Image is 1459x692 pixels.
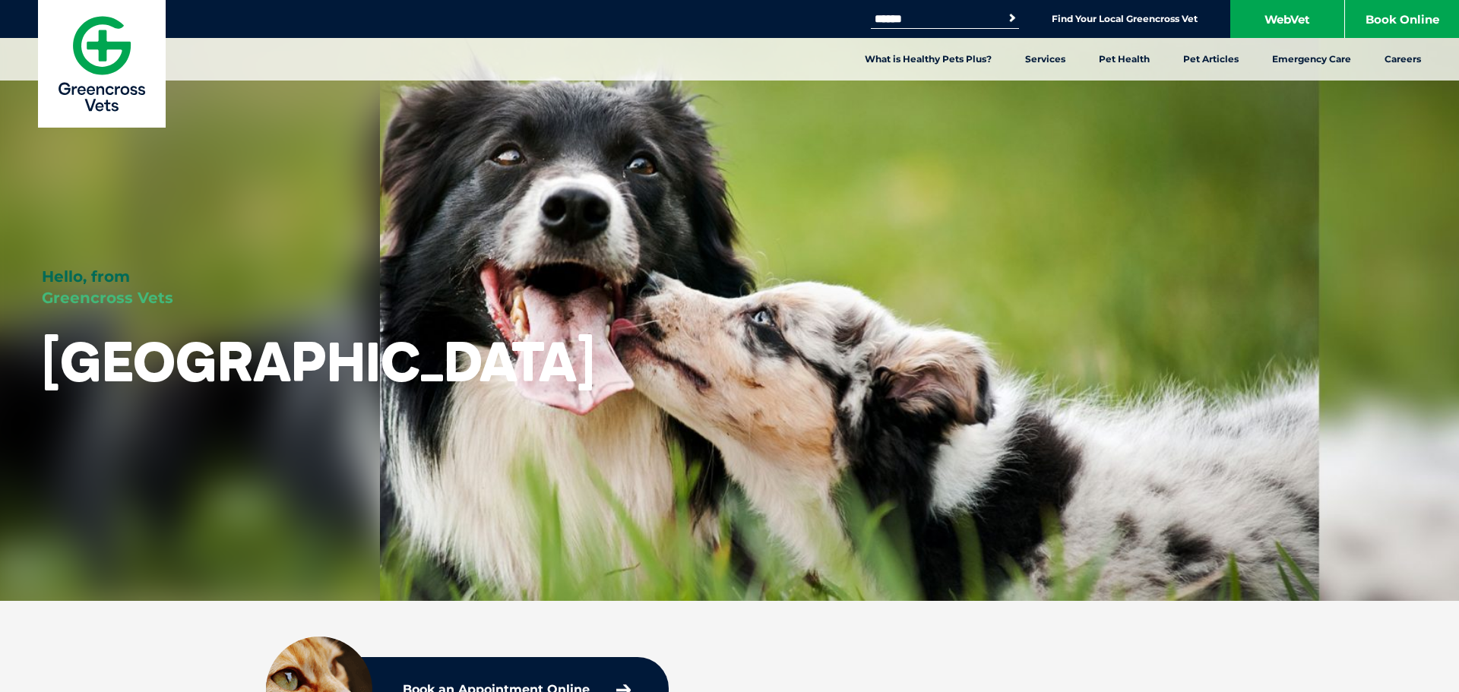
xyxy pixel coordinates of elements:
a: Pet Health [1082,38,1166,81]
a: Emergency Care [1255,38,1368,81]
span: Greencross Vets [42,289,173,307]
a: Careers [1368,38,1438,81]
a: What is Healthy Pets Plus? [848,38,1008,81]
span: Hello, from [42,267,130,286]
h1: [GEOGRAPHIC_DATA] [42,331,595,391]
button: Search [1005,11,1020,26]
a: Pet Articles [1166,38,1255,81]
a: Services [1008,38,1082,81]
a: Find Your Local Greencross Vet [1052,13,1198,25]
